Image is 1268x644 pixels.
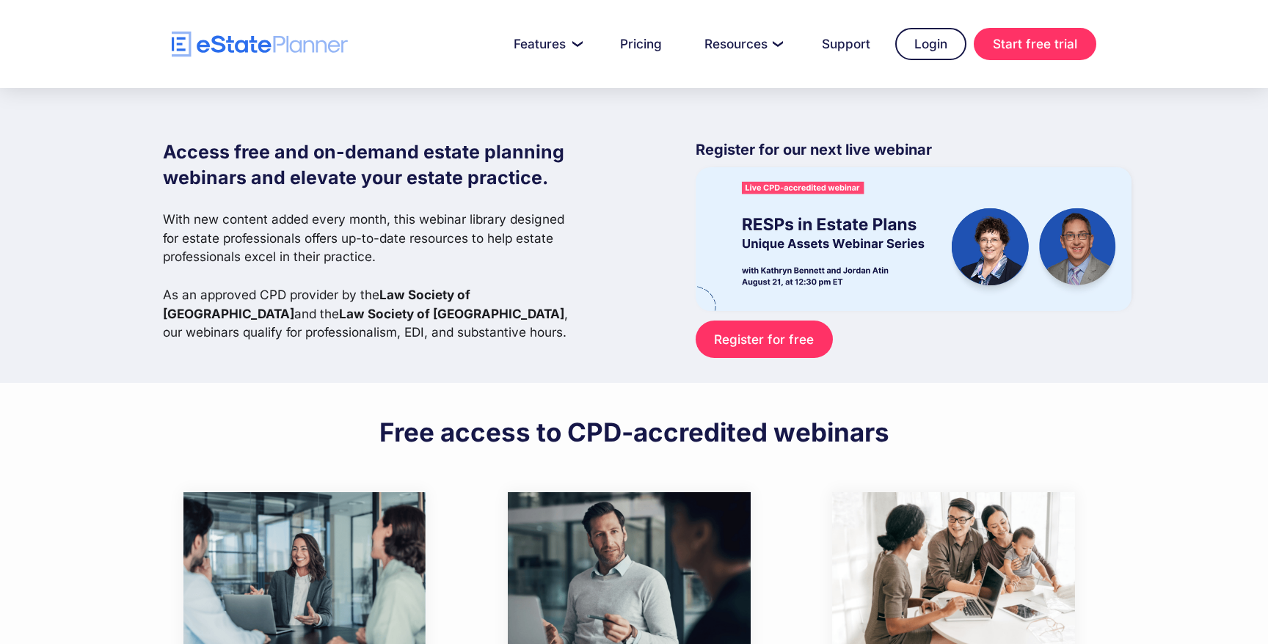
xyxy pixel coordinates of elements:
[163,287,470,321] strong: Law Society of [GEOGRAPHIC_DATA]
[172,32,348,57] a: home
[696,167,1132,310] img: eState Academy webinar
[379,416,889,448] h2: Free access to CPD-accredited webinars
[163,210,580,342] p: With new content added every month, this webinar library designed for estate professionals offers...
[602,29,679,59] a: Pricing
[696,321,833,358] a: Register for free
[496,29,595,59] a: Features
[696,139,1132,167] p: Register for our next live webinar
[163,139,580,191] h1: Access free and on-demand estate planning webinars and elevate your estate practice.
[895,28,966,60] a: Login
[974,28,1096,60] a: Start free trial
[687,29,797,59] a: Resources
[804,29,888,59] a: Support
[339,306,564,321] strong: Law Society of [GEOGRAPHIC_DATA]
